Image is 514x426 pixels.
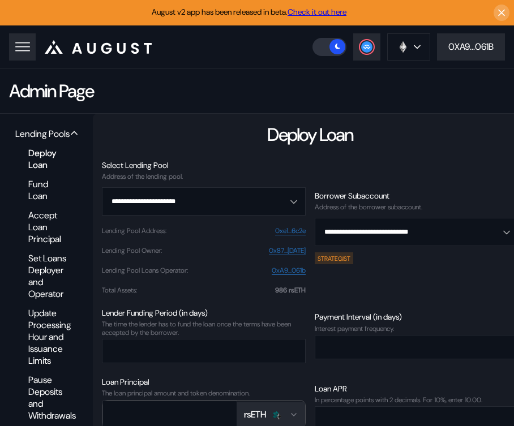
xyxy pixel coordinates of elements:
[275,227,306,235] a: 0xe1...6c2e
[102,160,306,170] div: Select Lending Pool
[244,408,266,420] div: rsETH
[102,227,166,235] div: Lending Pool Address :
[23,251,72,302] div: Set Loans Deployer and Operator
[102,377,306,387] div: Loan Principal
[15,128,70,140] div: Lending Pools
[102,286,137,294] div: Total Assets :
[397,41,409,53] img: chain logo
[23,208,72,247] div: Accept Loan Principal
[272,266,306,275] a: 0xA9...061b
[275,286,306,294] div: 986 rsETH
[23,145,72,173] div: Deploy Loan
[102,173,306,180] div: Address of the lending pool.
[9,79,93,103] div: Admin Page
[267,123,353,147] div: Deploy Loan
[102,187,306,216] button: Open menu
[437,33,505,61] button: 0XA9...061B
[102,247,162,255] div: Lending Pool Owner :
[271,410,281,420] img: kelprseth_32.png
[102,266,188,274] div: Lending Pool Loans Operator :
[23,305,72,368] div: Update Processing Hour and Issuance Limits
[23,372,72,423] div: Pause Deposits and Withdrawals
[23,177,72,204] div: Fund Loan
[152,7,346,17] span: August v2 app has been released in beta.
[276,413,282,420] img: svg+xml,%3c
[315,252,353,264] div: STRATEGIST
[288,7,346,17] a: Check it out here
[269,247,306,255] a: 0x87...[DATE]
[448,41,494,53] div: 0XA9...061B
[102,389,306,397] div: The loan principal amount and token denomination.
[102,308,306,318] div: Lender Funding Period (in days)
[102,320,306,337] div: The time the lender has to fund the loan once the terms have been accepted by the borrower.
[387,33,430,61] button: chain logo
